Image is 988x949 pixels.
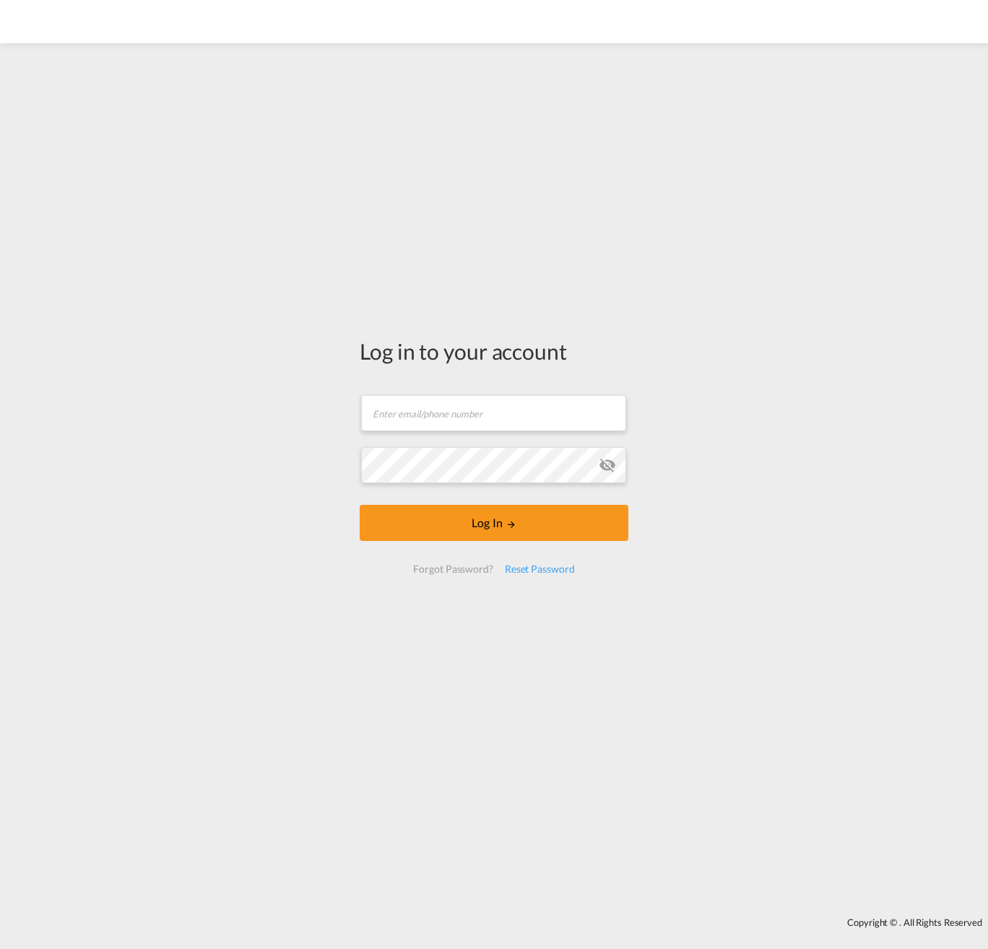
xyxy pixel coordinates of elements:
input: Enter email/phone number [361,395,626,431]
md-icon: icon-eye-off [599,456,616,474]
div: Log in to your account [360,336,628,366]
div: Reset Password [499,556,581,582]
div: Forgot Password? [407,556,498,582]
button: LOGIN [360,505,628,541]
